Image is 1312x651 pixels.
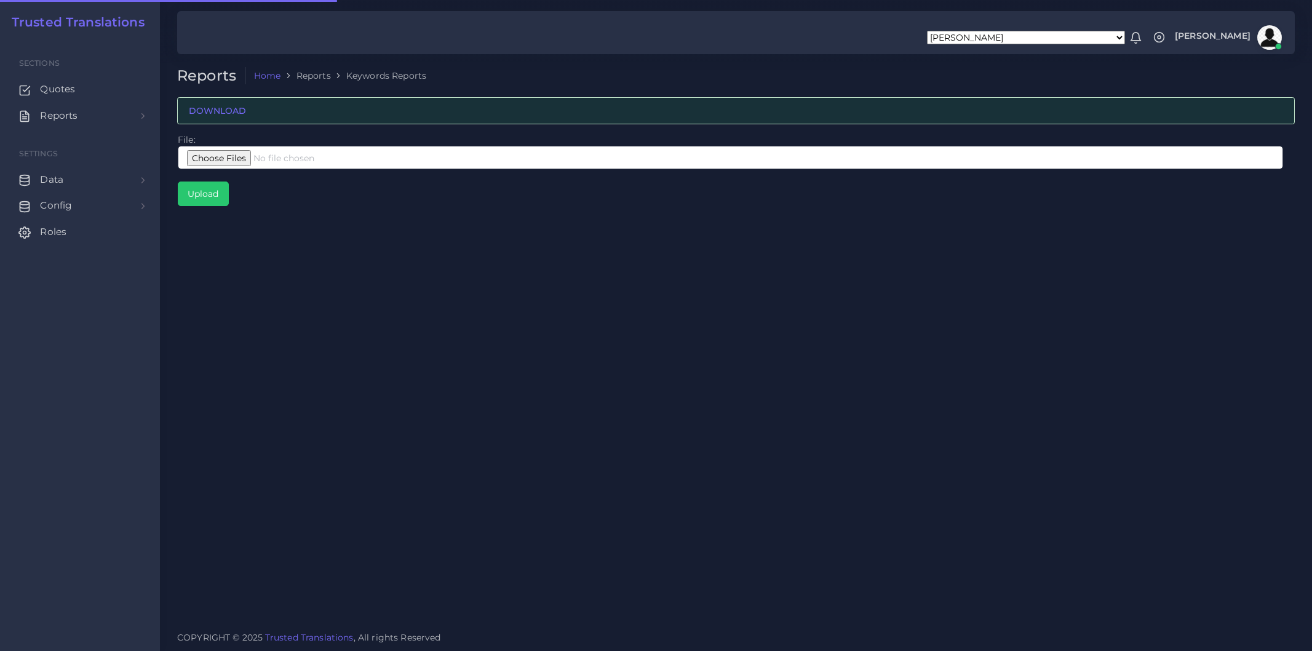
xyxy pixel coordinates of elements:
a: Config [9,193,151,218]
td: File: [177,133,1284,207]
span: Reports [40,109,78,122]
span: , All rights Reserved [354,631,441,644]
a: [PERSON_NAME]avatar [1169,25,1286,50]
a: Reports [9,103,151,129]
span: Settings [19,149,58,158]
a: DOWNLOAD [189,105,247,116]
a: Roles [9,219,151,245]
a: Trusted Translations [3,15,145,30]
span: [PERSON_NAME] [1175,31,1250,40]
span: Config [40,199,72,212]
a: Data [9,167,151,193]
span: Sections [19,58,60,68]
span: Data [40,173,63,186]
li: Reports [281,70,331,82]
a: Quotes [9,76,151,102]
li: Keywords Reports [331,70,426,82]
span: COPYRIGHT © 2025 [177,631,441,644]
span: Quotes [40,82,75,96]
img: avatar [1257,25,1282,50]
input: Upload [178,182,228,206]
a: Trusted Translations [265,632,354,643]
a: Home [254,70,281,82]
span: Roles [40,225,66,239]
h2: Reports [177,67,245,85]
